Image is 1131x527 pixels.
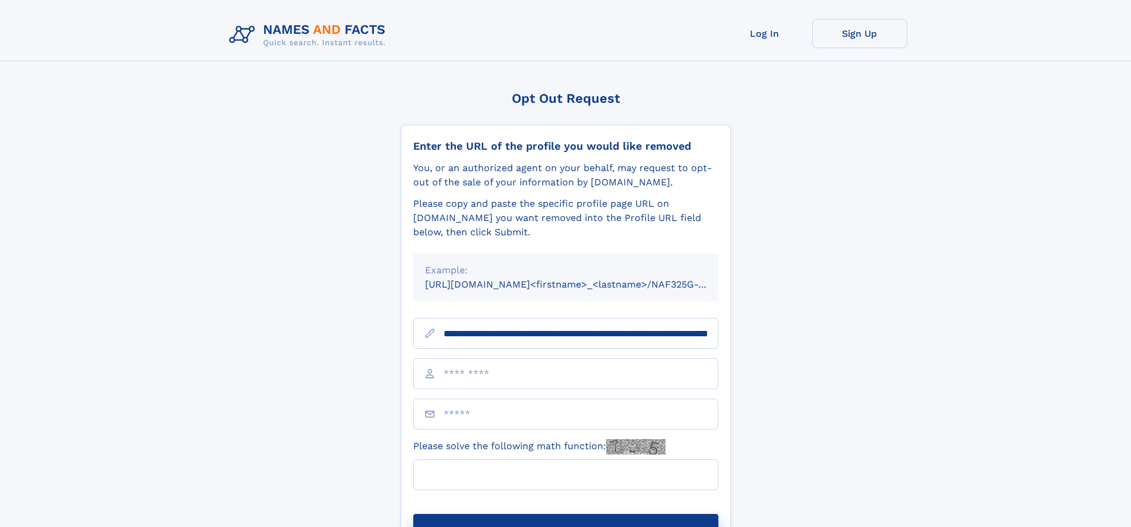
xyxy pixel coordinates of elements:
[425,263,707,277] div: Example:
[717,19,812,48] a: Log In
[413,161,718,190] div: You, or an authorized agent on your behalf, may request to opt-out of the sale of your informatio...
[224,19,395,51] img: Logo Names and Facts
[413,197,718,239] div: Please copy and paste the specific profile page URL on [DOMAIN_NAME] you want removed into the Pr...
[413,140,718,153] div: Enter the URL of the profile you would like removed
[812,19,907,48] a: Sign Up
[413,439,666,455] label: Please solve the following math function:
[401,91,731,106] div: Opt Out Request
[425,279,741,290] small: [URL][DOMAIN_NAME]<firstname>_<lastname>/NAF325G-xxxxxxxx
